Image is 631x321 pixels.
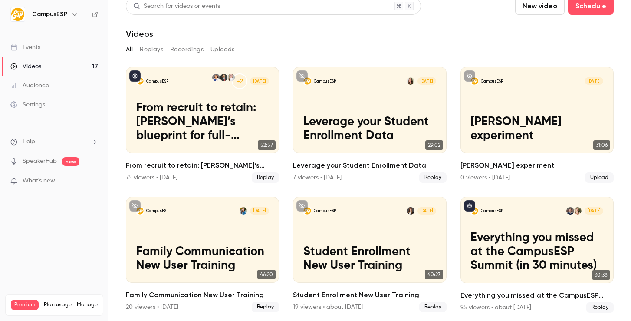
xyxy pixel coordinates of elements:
img: CampusESP [11,7,25,21]
span: [DATE] [585,207,603,215]
p: From recruit to retain: [PERSON_NAME]’s blueprint for full-lifecycle family engagement [136,101,269,143]
p: [PERSON_NAME] experiment [470,115,603,143]
button: published [464,200,475,212]
span: 29:02 [425,140,443,150]
div: Audience [10,81,49,90]
button: unpublished [129,200,141,212]
span: [DATE] [250,207,269,215]
span: Upload [585,172,614,183]
p: Student Enrollment New User Training [303,245,436,273]
span: 46:20 [257,270,276,279]
span: Premium [11,300,39,310]
div: Videos [10,62,41,71]
li: Leverage your Student Enrollment Data [293,67,446,183]
span: 40:27 [425,270,443,279]
span: [DATE] [417,77,436,85]
span: What's new [23,176,55,185]
a: Family Communication New User TrainingCampusESPLacey Janofsky[DATE]Family Communication New User ... [126,197,279,313]
span: new [62,157,79,166]
span: Plan usage [44,301,72,308]
p: Leverage your Student Enrollment Data [303,115,436,143]
button: Recordings [170,43,204,56]
span: 30:38 [592,270,610,280]
h1: Videos [126,29,153,39]
div: Search for videos or events [133,2,220,11]
p: Family Communication New User Training [136,245,269,273]
p: Everything you missed at the CampusESP Summit (in 30 minutes) [470,231,603,273]
li: help-dropdown-opener [10,137,98,146]
h6: CampusESP [32,10,68,19]
button: unpublished [296,200,308,212]
button: unpublished [296,70,308,82]
img: Jordan DiPentima [227,74,235,82]
button: unpublished [464,70,475,82]
span: Replay [252,172,279,183]
div: 20 viewers • [DATE] [126,303,178,311]
span: [DATE] [250,77,269,85]
li: Allison experiment [460,67,614,183]
img: Maura Flaschner [212,74,220,82]
span: Replay [419,172,447,183]
h2: Everything you missed at the CampusESP Summit (in 30 minutes) [460,290,614,301]
span: [DATE] [585,77,603,85]
p: CampusESP [146,79,168,84]
img: Lacey Janofsky [240,207,247,215]
button: All [126,43,133,56]
div: Settings [10,100,45,109]
span: 31:06 [593,140,610,150]
p: CampusESP [146,208,168,213]
h2: [PERSON_NAME] experiment [460,160,614,171]
div: 75 viewers • [DATE] [126,173,177,182]
div: 19 viewers • about [DATE] [293,303,363,311]
img: Dave Becker [566,207,574,215]
span: Help [23,137,35,146]
div: 95 viewers • about [DATE] [460,303,531,312]
a: Student Enrollment New User TrainingCampusESPRebecca McCrory[DATE]Student Enrollment New User Tra... [293,197,446,313]
li: From recruit to retain: FAU’s blueprint for full-lifecycle family engagement [126,67,279,183]
li: Student Enrollment New User Training [293,197,446,313]
img: Rebecca McCrory [407,207,414,215]
img: Joel Vander Horst [220,74,228,82]
button: Uploads [210,43,235,56]
img: Mairin Matthews [407,77,414,85]
span: Replay [252,302,279,312]
button: published [129,70,141,82]
a: Leverage your Student Enrollment DataCampusESPMairin Matthews[DATE]Leverage your Student Enrollme... [293,67,446,183]
h2: Family Communication New User Training [126,290,279,300]
a: From recruit to retain: FAU’s blueprint for full-lifecycle family engagementCampusESP+2Jordan DiP... [126,67,279,183]
div: +2 [232,73,247,89]
img: Leslie Gale [574,207,582,215]
span: 52:57 [258,140,276,150]
a: Manage [77,301,98,308]
li: Family Communication New User Training [126,197,279,313]
h2: Student Enrollment New User Training [293,290,446,300]
a: Everything you missed at the CampusESP Summit (in 30 minutes)CampusESPLeslie GaleDave Becker[DATE... [460,197,614,313]
span: Replay [586,302,614,313]
h2: From recruit to retain: [PERSON_NAME]’s blueprint for full-lifecycle family engagement [126,160,279,171]
button: Replays [140,43,163,56]
a: SpeakerHub [23,157,57,166]
h2: Leverage your Student Enrollment Data [293,160,446,171]
a: Allison experimentCampusESP[DATE][PERSON_NAME] experiment31:06[PERSON_NAME] experiment0 viewers •... [460,67,614,183]
p: CampusESP [314,79,336,84]
span: Replay [419,302,447,312]
li: Everything you missed at the CampusESP Summit (in 30 minutes) [460,197,614,313]
p: CampusESP [481,208,503,213]
div: 0 viewers • [DATE] [460,173,510,182]
p: CampusESP [481,79,503,84]
div: Events [10,43,40,52]
div: 7 viewers • [DATE] [293,173,342,182]
span: [DATE] [417,207,436,215]
p: CampusESP [314,208,336,213]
